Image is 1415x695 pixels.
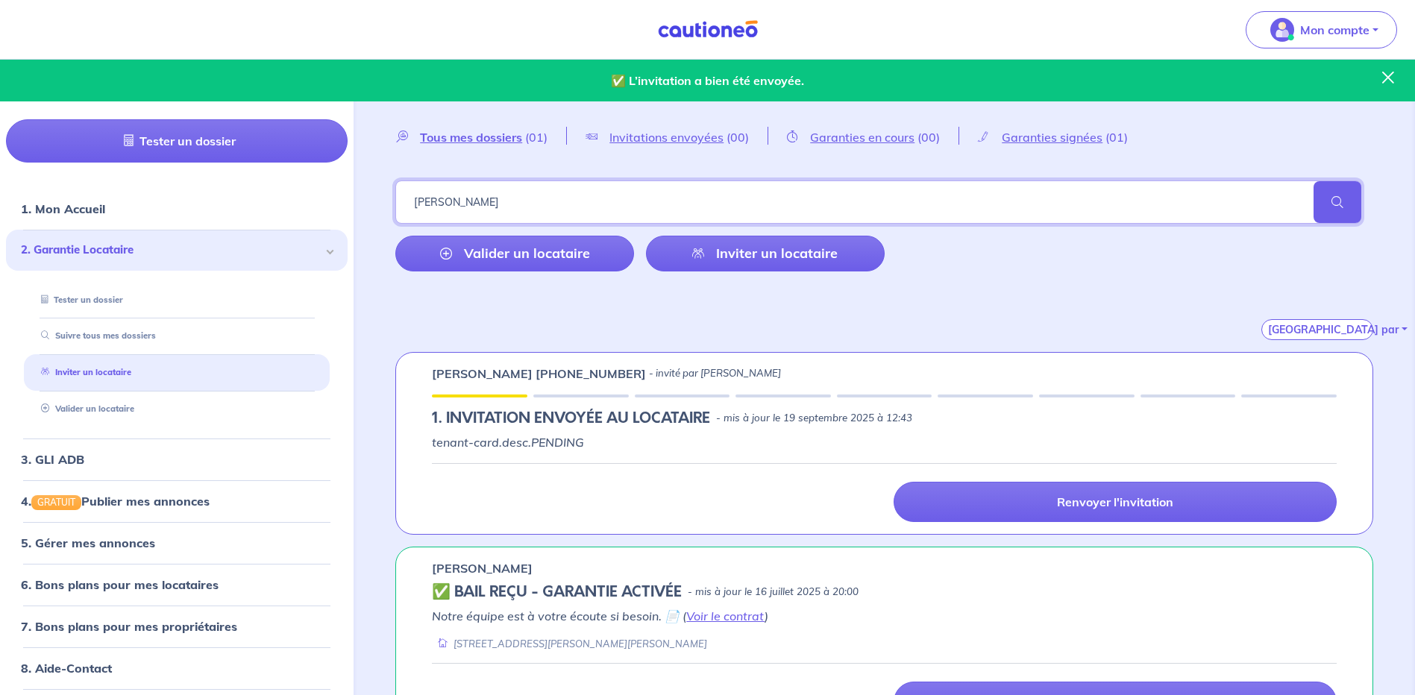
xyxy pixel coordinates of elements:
span: Garanties en cours [810,130,914,145]
p: - mis à jour le 19 septembre 2025 à 12:43 [716,411,912,426]
div: 2. Garantie Locataire [6,230,348,271]
div: 5. Gérer mes annonces [6,528,348,558]
p: Renvoyer l'invitation [1057,494,1173,509]
a: Inviter un locataire [35,367,131,377]
p: tenant-card.desc.PENDING [432,433,1337,451]
a: Garanties en cours(00) [768,130,959,144]
a: Inviter un locataire [646,236,885,271]
span: search [1314,181,1361,223]
span: 2. Garantie Locataire [21,242,321,259]
a: Valider un locataire [395,236,634,271]
button: [GEOGRAPHIC_DATA] par [1261,319,1373,340]
a: Valider un locataire [35,403,134,414]
a: 1. Mon Accueil [21,201,105,216]
a: Tous mes dossiers(01) [395,130,566,144]
span: (00) [727,130,749,145]
div: state: CONTRACT-VALIDATED, Context: IN-MANAGEMENT,IS-GL-CAUTION [432,583,1337,601]
div: state: PENDING, Context: [432,409,1337,427]
h5: 1.︎ INVITATION ENVOYÉE AU LOCATAIRE [432,409,710,427]
img: illu_account_valid_menu.svg [1270,18,1294,42]
div: 8. Aide-Contact [6,653,348,683]
a: Tester un dossier [6,119,348,163]
span: (01) [525,130,548,145]
p: - invité par [PERSON_NAME] [649,366,781,381]
div: 3. GLI ADB [6,444,348,474]
img: Cautioneo [652,20,764,39]
div: Tester un dossier [24,288,330,312]
p: - mis à jour le 16 juillet 2025 à 20:00 [688,585,859,600]
a: 7. Bons plans pour mes propriétaires [21,619,237,634]
span: Invitations envoyées [609,130,724,145]
span: Garanties signées [1002,130,1102,145]
a: Garanties signées(01) [959,130,1146,144]
em: Notre équipe est à votre écoute si besoin. 📄 ( ) [432,608,768,623]
a: 5. Gérer mes annonces [21,535,155,550]
div: 6. Bons plans pour mes locataires [6,570,348,600]
p: Mon compte [1300,21,1369,39]
div: Suivre tous mes dossiers [24,324,330,349]
div: 1. Mon Accueil [6,194,348,224]
span: (01) [1105,130,1128,145]
h5: ✅ BAIL REÇU - GARANTIE ACTIVÉE [432,583,682,601]
button: illu_account_valid_menu.svgMon compte [1246,11,1397,48]
div: 4.GRATUITPublier mes annonces [6,486,348,516]
a: 8. Aide-Contact [21,661,112,676]
div: Valider un locataire [24,397,330,421]
input: Rechercher par nom / prénom / mail du locataire [395,180,1361,224]
a: 3. GLI ADB [21,452,84,467]
a: Voir le contrat [686,608,765,623]
a: Invitations envoyées(00) [567,130,768,144]
a: Suivre tous mes dossiers [35,331,156,342]
a: Tester un dossier [35,295,123,305]
span: (00) [917,130,940,145]
a: Renvoyer l'invitation [894,482,1337,522]
span: Tous mes dossiers [420,130,522,145]
p: [PERSON_NAME] [PHONE_NUMBER] [432,365,646,383]
div: Inviter un locataire [24,360,330,385]
div: 7. Bons plans pour mes propriétaires [6,611,348,641]
a: 6. Bons plans pour mes locataires [21,577,219,592]
p: [PERSON_NAME] [432,559,533,577]
a: 4.GRATUITPublier mes annonces [21,494,210,509]
div: [STREET_ADDRESS][PERSON_NAME][PERSON_NAME] [432,637,707,651]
